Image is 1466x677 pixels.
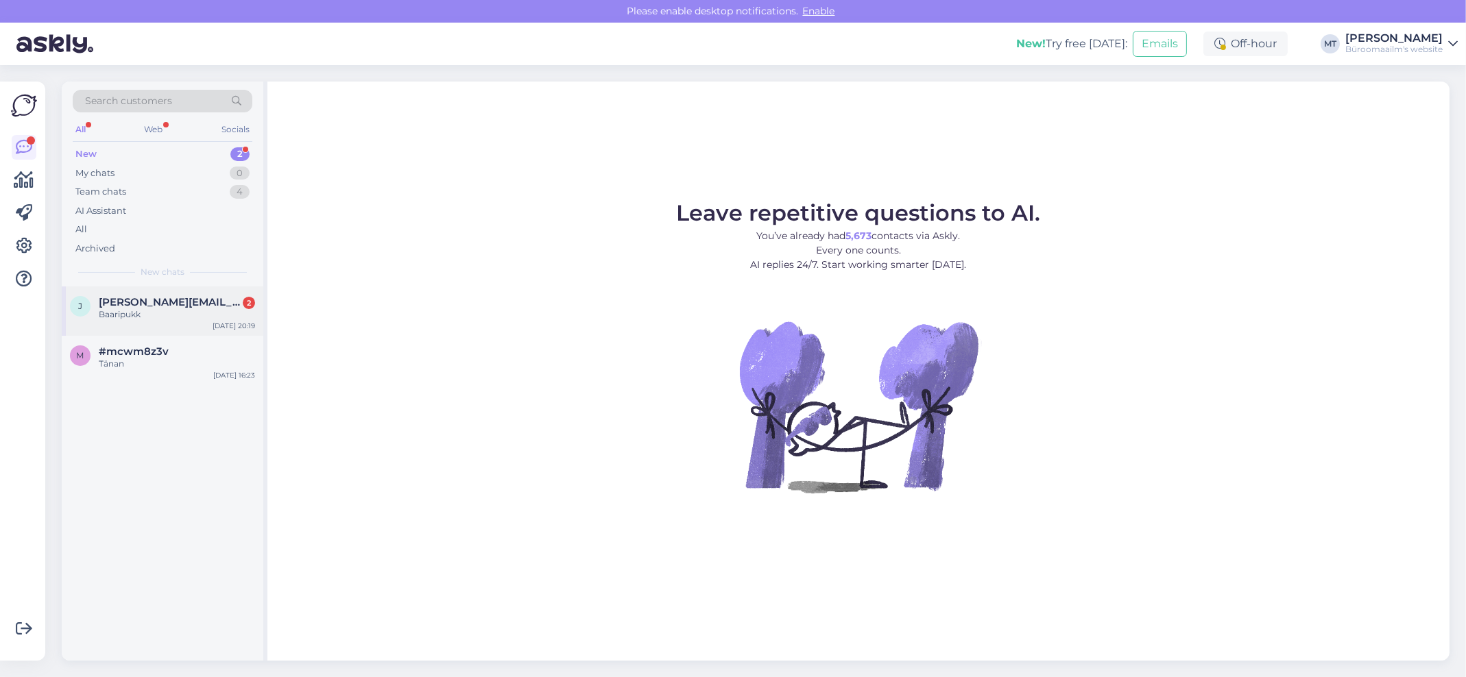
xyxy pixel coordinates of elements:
[735,283,982,530] img: No Chat active
[213,370,255,380] div: [DATE] 16:23
[677,229,1041,272] p: You’ve already had contacts via Askly. Every one counts. AI replies 24/7. Start working smarter [...
[243,297,255,309] div: 2
[799,5,839,17] span: Enable
[677,199,1041,226] span: Leave repetitive questions to AI.
[142,121,166,138] div: Web
[75,242,115,256] div: Archived
[1133,31,1187,57] button: Emails
[1345,44,1443,55] div: Büroomaailm's website
[99,345,169,358] span: #mcwm8z3v
[846,230,872,242] b: 5,673
[78,301,82,311] span: j
[99,308,255,321] div: Baaripukk
[75,185,126,199] div: Team chats
[11,93,37,119] img: Askly Logo
[141,266,184,278] span: New chats
[1203,32,1288,56] div: Off-hour
[1016,36,1127,52] div: Try free [DATE]:
[75,147,97,161] div: New
[1321,34,1340,53] div: MT
[99,358,255,370] div: Tänan
[73,121,88,138] div: All
[75,167,115,180] div: My chats
[1016,37,1046,50] b: New!
[75,223,87,236] div: All
[77,350,84,360] span: m
[99,296,241,308] span: jana.mae@petcity.ee
[1345,33,1458,55] a: [PERSON_NAME]Büroomaailm's website
[230,147,250,161] div: 2
[213,321,255,331] div: [DATE] 20:19
[230,167,250,180] div: 0
[75,204,126,218] div: AI Assistant
[230,185,250,199] div: 4
[1345,33,1443,44] div: [PERSON_NAME]
[219,121,252,138] div: Socials
[85,94,172,108] span: Search customers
